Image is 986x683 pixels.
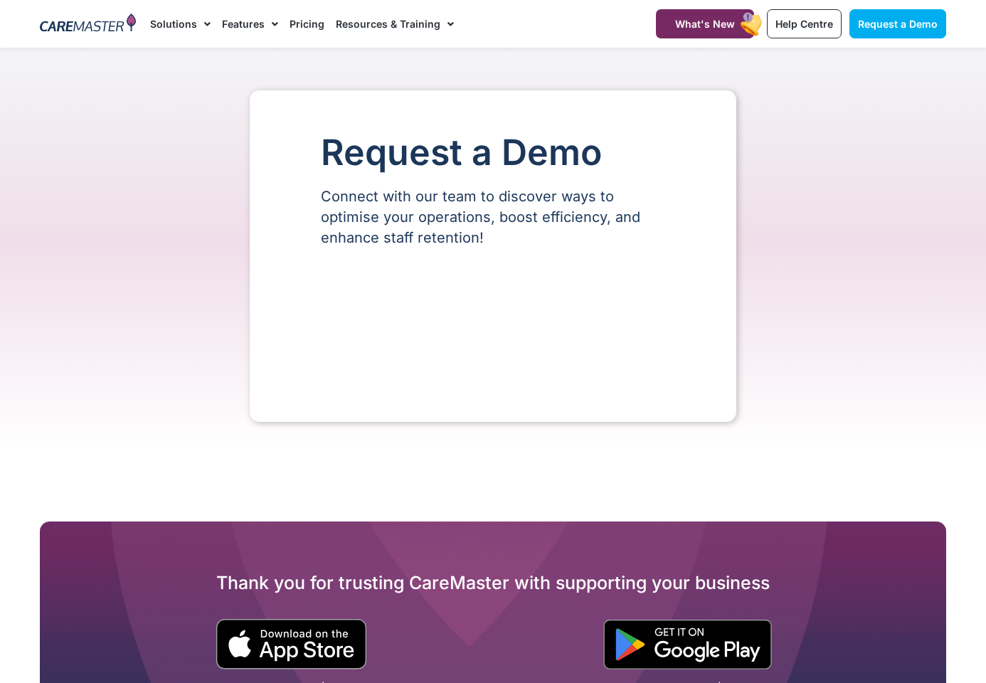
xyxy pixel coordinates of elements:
[216,619,367,669] img: small black download on the apple app store button.
[603,620,772,669] img: "Get is on" Black Google play button.
[849,9,946,38] a: Request a Demo
[767,9,842,38] a: Help Centre
[321,186,665,248] p: Connect with our team to discover ways to optimise your operations, boost efficiency, and enhance...
[321,133,665,172] h1: Request a Demo
[40,14,136,35] img: CareMaster Logo
[40,571,946,594] h2: Thank you for trusting CareMaster with supporting your business
[675,18,735,30] span: What's New
[775,18,833,30] span: Help Centre
[858,18,938,30] span: Request a Demo
[321,272,665,379] iframe: Form 0
[656,9,754,38] a: What's New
